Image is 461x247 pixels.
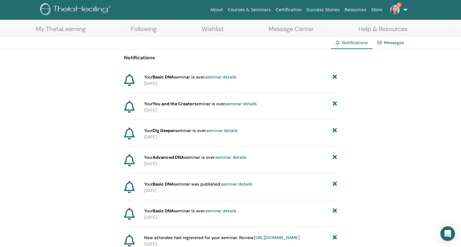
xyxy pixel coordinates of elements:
[144,235,300,241] span: New attendee had registered for your seminar. Review:
[221,181,252,187] a: seminar details
[269,25,314,37] a: Message Center
[390,5,400,15] img: default.jpg
[304,4,342,16] a: Success Stories
[153,155,184,160] strong: Advanced DNA
[215,155,246,160] a: seminar details
[124,54,337,61] p: Notifications
[202,25,224,37] a: Wishlist
[144,208,236,214] span: Your seminar is over.
[144,101,257,107] span: Your seminar is over.
[384,40,404,45] a: Messages
[273,4,304,16] a: Certification
[144,161,337,167] p: [DATE]
[144,107,337,113] p: [DATE]
[144,74,236,80] span: Your seminar is over.
[153,208,174,214] strong: Basic DNA
[226,101,257,106] a: seminar details
[206,128,237,133] a: seminar details
[205,208,236,214] a: seminar details
[153,181,174,187] strong: Basic DNA
[359,25,407,37] a: Help & Resources
[153,101,194,106] strong: You and the Creator
[208,4,225,16] a: About
[36,25,86,37] a: My ThetaLearning
[144,134,337,140] p: [DATE]
[144,214,337,221] p: [DATE]
[153,128,175,133] strong: Dig Deeper
[144,154,246,161] span: Your seminar is over.
[153,74,174,80] strong: Basic DNA
[40,3,113,17] img: logo.png
[342,4,369,16] a: Resources
[254,235,300,240] a: [URL][DOMAIN_NAME]
[205,74,236,80] a: seminar details
[440,226,455,241] div: Open Intercom Messenger
[144,127,237,134] span: Your seminar is over.
[144,181,252,187] span: Your seminar was published.
[342,40,368,45] span: Notifications
[144,187,337,194] p: [DATE]
[369,4,385,16] a: Store
[131,25,157,37] a: Following
[225,4,273,16] a: Courses & Seminars
[397,2,401,7] span: 6
[144,80,337,87] p: [DATE]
